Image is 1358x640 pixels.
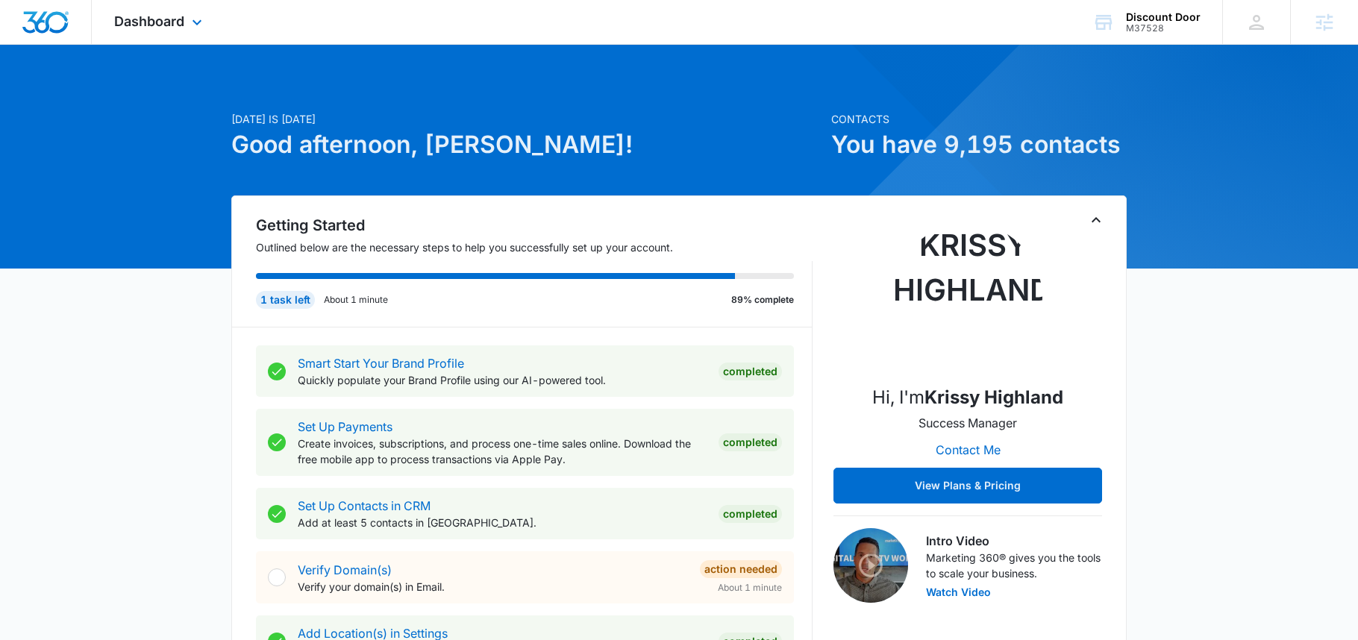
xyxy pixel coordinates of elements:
[924,386,1063,408] strong: Krissy Highland
[1126,23,1201,34] div: account id
[298,372,707,388] p: Quickly populate your Brand Profile using our AI-powered tool.
[324,293,388,307] p: About 1 minute
[919,414,1017,432] p: Success Manager
[872,384,1063,411] p: Hi, I'm
[298,515,707,530] p: Add at least 5 contacts in [GEOGRAPHIC_DATA].
[256,239,813,255] p: Outlined below are the necessary steps to help you successfully set up your account.
[718,581,782,594] span: About 1 minute
[256,214,813,236] h2: Getting Started
[893,223,1042,372] img: Krissy Highland
[1087,211,1105,229] button: Toggle Collapse
[926,532,1102,550] h3: Intro Video
[833,468,1102,503] button: View Plans & Pricing
[719,363,782,380] div: Completed
[731,293,794,307] p: 89% complete
[719,505,782,523] div: Completed
[298,579,688,594] p: Verify your domain(s) in Email.
[1126,11,1201,23] div: account name
[231,111,822,127] p: [DATE] is [DATE]
[298,419,392,434] a: Set Up Payments
[256,291,315,309] div: 1 task left
[831,127,1127,163] h1: You have 9,195 contacts
[926,587,991,597] button: Watch Video
[719,433,782,451] div: Completed
[926,550,1102,581] p: Marketing 360® gives you the tools to scale your business.
[833,528,908,603] img: Intro Video
[114,13,184,29] span: Dashboard
[298,498,431,513] a: Set Up Contacts in CRM
[298,436,707,467] p: Create invoices, subscriptions, and process one-time sales online. Download the free mobile app t...
[231,127,822,163] h1: Good afternoon, [PERSON_NAME]!
[298,562,392,577] a: Verify Domain(s)
[298,356,464,371] a: Smart Start Your Brand Profile
[700,560,782,578] div: Action Needed
[831,111,1127,127] p: Contacts
[921,432,1016,468] button: Contact Me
